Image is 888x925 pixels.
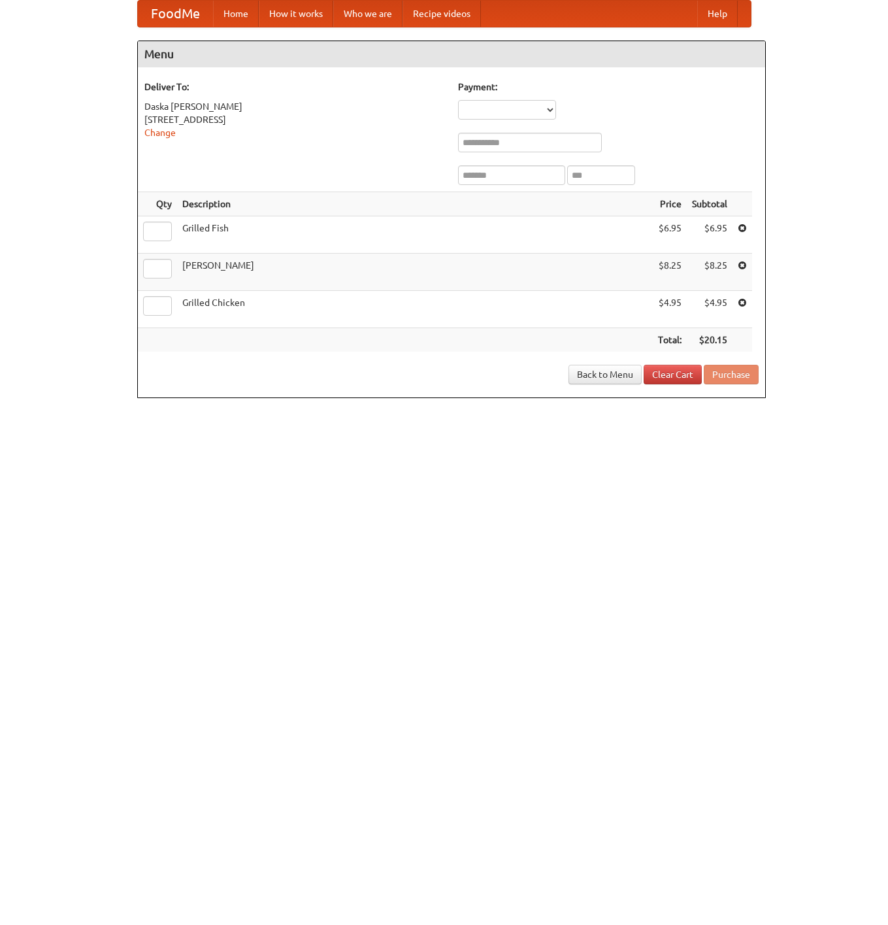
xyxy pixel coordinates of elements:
[458,80,759,93] h5: Payment:
[653,254,687,291] td: $8.25
[177,291,653,328] td: Grilled Chicken
[644,365,702,384] a: Clear Cart
[687,254,732,291] td: $8.25
[138,1,213,27] a: FoodMe
[144,100,445,113] div: Daska [PERSON_NAME]
[687,328,732,352] th: $20.15
[138,41,765,67] h4: Menu
[333,1,403,27] a: Who we are
[144,113,445,126] div: [STREET_ADDRESS]
[653,328,687,352] th: Total:
[259,1,333,27] a: How it works
[177,192,653,216] th: Description
[653,192,687,216] th: Price
[213,1,259,27] a: Home
[687,192,732,216] th: Subtotal
[144,80,445,93] h5: Deliver To:
[568,365,642,384] a: Back to Menu
[687,291,732,328] td: $4.95
[704,365,759,384] button: Purchase
[697,1,738,27] a: Help
[138,192,177,216] th: Qty
[177,254,653,291] td: [PERSON_NAME]
[687,216,732,254] td: $6.95
[403,1,481,27] a: Recipe videos
[653,291,687,328] td: $4.95
[177,216,653,254] td: Grilled Fish
[144,127,176,138] a: Change
[653,216,687,254] td: $6.95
